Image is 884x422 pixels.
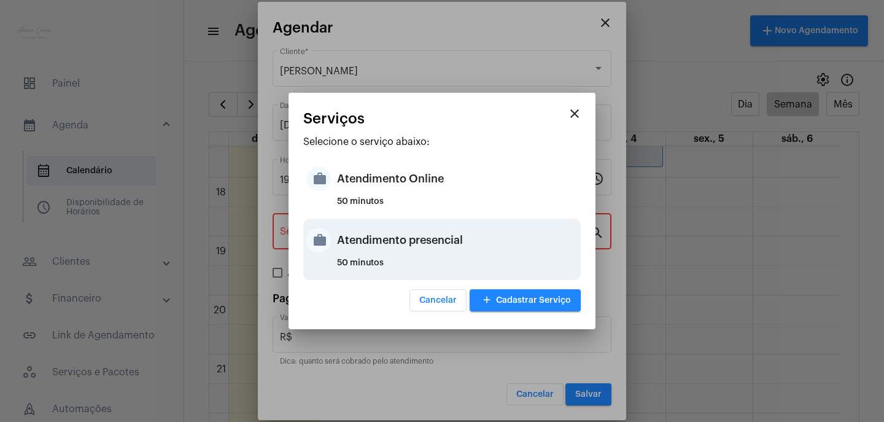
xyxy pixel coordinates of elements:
mat-icon: work [306,166,331,191]
mat-icon: add [479,292,494,309]
span: Serviços [303,111,365,127]
div: Atendimento presencial [337,222,578,259]
div: Atendimento Online [337,160,578,197]
div: 50 minutos [337,197,578,216]
p: Selecione o serviço abaixo: [303,136,581,147]
span: Cancelar [419,296,457,305]
button: Cadastrar Serviço [470,289,581,311]
mat-icon: work [306,228,331,252]
button: Cancelar [409,289,467,311]
div: 50 minutos [337,259,578,277]
span: Cadastrar Serviço [479,296,571,305]
mat-icon: close [567,106,582,121]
